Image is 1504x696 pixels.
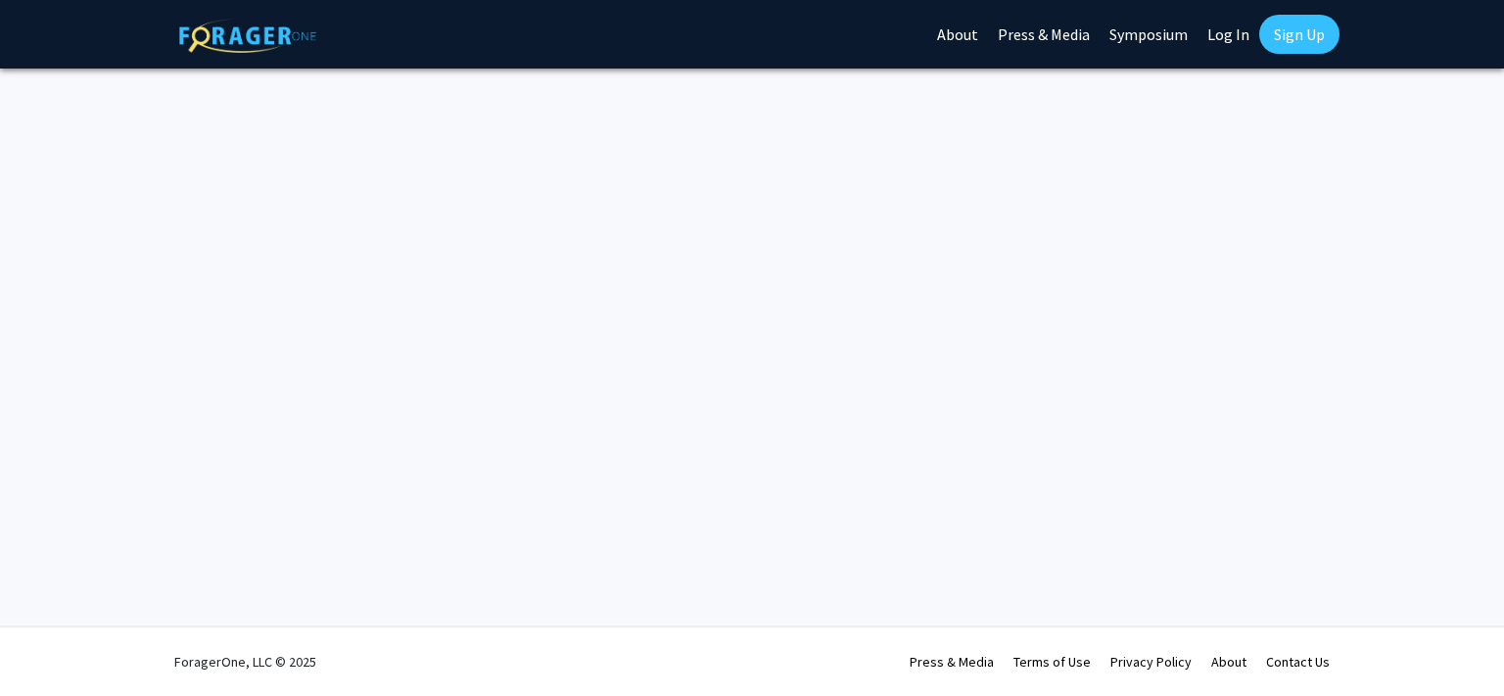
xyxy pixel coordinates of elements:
[910,653,994,671] a: Press & Media
[1266,653,1330,671] a: Contact Us
[174,627,316,696] div: ForagerOne, LLC © 2025
[1110,653,1192,671] a: Privacy Policy
[1013,653,1091,671] a: Terms of Use
[1211,653,1246,671] a: About
[179,19,316,53] img: ForagerOne Logo
[1259,15,1339,54] a: Sign Up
